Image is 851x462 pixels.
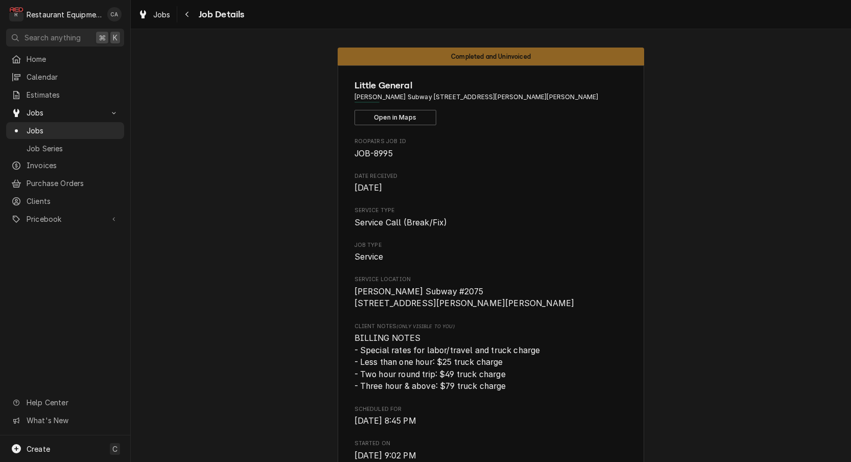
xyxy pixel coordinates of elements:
[354,416,416,426] span: [DATE] 8:45 PM
[354,217,628,229] span: Service Type
[6,193,124,210] a: Clients
[27,178,119,189] span: Purchase Orders
[354,440,628,461] div: Started On
[338,48,644,65] div: Status
[6,211,124,227] a: Go to Pricebook
[112,444,117,454] span: C
[27,160,119,171] span: Invoices
[9,7,23,21] div: R
[354,252,384,262] span: Service
[27,445,50,453] span: Create
[354,333,540,391] span: BILLING NOTES - Special rates for labor/travel and truck charge - Less than one hour: $25 truck c...
[354,322,628,331] span: Client Notes
[354,440,628,448] span: Started On
[354,241,628,263] div: Job Type
[6,140,124,157] a: Job Series
[354,275,628,284] span: Service Location
[451,53,531,60] span: Completed and Uninvoiced
[6,394,124,411] a: Go to Help Center
[113,32,117,43] span: K
[354,241,628,249] span: Job Type
[354,137,628,159] div: Roopairs Job ID
[354,322,628,393] div: [object Object]
[9,7,23,21] div: Restaurant Equipment Diagnostics's Avatar
[6,412,124,429] a: Go to What's New
[153,9,171,20] span: Jobs
[27,54,119,64] span: Home
[354,93,628,102] span: Address
[27,125,119,136] span: Jobs
[27,72,119,82] span: Calendar
[354,110,436,125] button: Open in Maps
[354,182,628,194] span: Date Received
[6,51,124,67] a: Home
[6,122,124,139] a: Jobs
[354,286,628,310] span: Service Location
[27,9,102,20] div: Restaurant Equipment Diagnostics
[196,8,245,21] span: Job Details
[354,79,628,93] span: Name
[107,7,122,21] div: CA
[6,68,124,85] a: Calendar
[354,405,628,413] span: Scheduled For
[354,149,393,158] span: JOB-8995
[25,32,81,43] span: Search anything
[27,89,119,100] span: Estimates
[27,143,119,154] span: Job Series
[354,332,628,392] span: [object Object]
[27,196,119,206] span: Clients
[354,206,628,215] span: Service Type
[354,251,628,263] span: Job Type
[354,218,447,227] span: Service Call (Break/Fix)
[6,175,124,192] a: Purchase Orders
[6,157,124,174] a: Invoices
[27,107,104,118] span: Jobs
[354,275,628,310] div: Service Location
[6,104,124,121] a: Go to Jobs
[354,137,628,146] span: Roopairs Job ID
[99,32,106,43] span: ⌘
[396,324,454,329] span: (Only Visible to You)
[354,287,575,309] span: [PERSON_NAME] Subway #2075 [STREET_ADDRESS][PERSON_NAME][PERSON_NAME]
[134,6,175,23] a: Jobs
[354,183,383,193] span: [DATE]
[354,405,628,427] div: Scheduled For
[354,172,628,194] div: Date Received
[107,7,122,21] div: Chrissy Adams's Avatar
[354,415,628,427] span: Scheduled For
[27,397,118,408] span: Help Center
[354,450,628,462] span: Started On
[354,451,416,460] span: [DATE] 9:02 PM
[354,172,628,180] span: Date Received
[27,415,118,426] span: What's New
[6,29,124,47] button: Search anything⌘K
[354,206,628,228] div: Service Type
[6,86,124,103] a: Estimates
[354,148,628,160] span: Roopairs Job ID
[354,79,628,125] div: Client Information
[179,6,196,22] button: Navigate back
[27,214,104,224] span: Pricebook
